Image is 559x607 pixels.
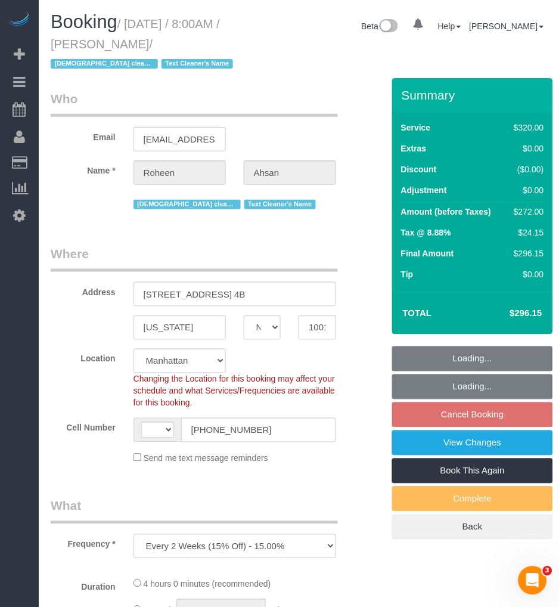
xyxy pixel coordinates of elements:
[133,200,241,209] span: [DEMOGRAPHIC_DATA] cleaner only
[181,418,336,442] input: Cell Number
[133,127,226,151] input: Email
[51,59,158,69] span: [DEMOGRAPHIC_DATA] cleaner only
[401,227,451,239] label: Tax @ 8.88%
[42,127,125,143] label: Email
[133,374,336,408] span: Changing the Location for this booking may affect your schedule and what Services/Frequencies are...
[144,580,271,589] span: 4 hours 0 minutes (recommended)
[470,21,544,31] a: [PERSON_NAME]
[51,497,338,524] legend: What
[543,566,552,576] span: 3
[42,282,125,298] label: Address
[401,184,447,196] label: Adjustment
[392,515,553,540] a: Back
[133,315,226,340] input: City
[401,143,427,154] label: Extras
[510,122,544,134] div: $320.00
[510,247,544,259] div: $296.15
[51,11,117,32] span: Booking
[438,21,461,31] a: Help
[7,12,31,29] img: Automaid Logo
[51,90,338,117] legend: Who
[42,418,125,434] label: Cell Number
[401,122,431,134] label: Service
[401,206,491,218] label: Amount (before Taxes)
[42,534,125,550] label: Frequency *
[244,160,336,185] input: Last Name
[510,163,544,175] div: ($0.00)
[162,59,233,69] span: Text Cleaner's Name
[510,184,544,196] div: $0.00
[51,245,338,272] legend: Where
[402,88,547,102] h3: Summary
[401,268,414,280] label: Tip
[133,160,226,185] input: First Name
[299,315,336,340] input: Zip Code
[362,21,399,31] a: Beta
[42,577,125,593] label: Duration
[401,247,454,259] label: Final Amount
[42,160,125,176] label: Name *
[378,19,398,35] img: New interface
[392,459,553,484] a: Book This Again
[403,308,432,318] strong: Total
[510,268,544,280] div: $0.00
[474,309,542,319] h4: $296.15
[510,227,544,239] div: $24.15
[144,454,268,463] span: Send me text message reminders
[42,349,125,365] label: Location
[510,143,544,154] div: $0.00
[510,206,544,218] div: $272.00
[392,431,553,456] a: View Changes
[51,17,237,71] small: / [DATE] / 8:00AM / [PERSON_NAME]
[401,163,437,175] label: Discount
[244,200,316,209] span: Text Cleaner's Name
[518,566,547,595] iframe: Intercom live chat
